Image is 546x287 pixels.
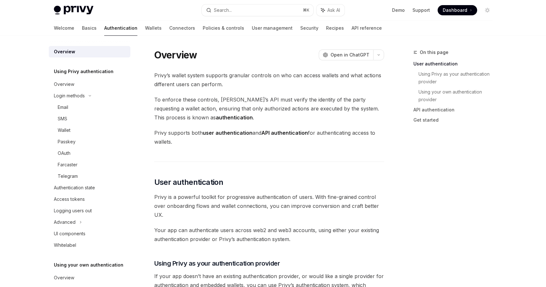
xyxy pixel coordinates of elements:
a: Demo [392,7,405,13]
a: User authentication [413,59,498,69]
a: Connectors [169,20,195,36]
div: Passkey [58,138,76,146]
span: To enforce these controls, [PERSON_NAME]’s API must verify the identity of the party requesting a... [154,95,384,122]
a: Welcome [54,20,74,36]
a: UI components [49,228,130,239]
a: Passkey [49,136,130,147]
span: Open in ChatGPT [331,52,369,58]
span: Using Privy as your authentication provider [154,259,280,268]
strong: authentication [216,114,253,121]
a: User management [252,20,293,36]
h5: Using Privy authentication [54,68,113,75]
span: User authentication [154,177,223,187]
a: Overview [49,272,130,283]
div: OAuth [58,149,70,157]
div: Search... [214,6,232,14]
div: Email [58,103,68,111]
a: Support [412,7,430,13]
div: SMS [58,115,67,123]
a: Logging users out [49,205,130,216]
button: Search...⌘K [202,4,313,16]
a: Email [49,102,130,113]
a: Access tokens [49,193,130,205]
div: Authentication state [54,184,95,192]
a: Basics [82,20,97,36]
a: Using your own authentication provider [419,87,498,105]
span: Dashboard [443,7,467,13]
a: Whitelabel [49,239,130,251]
span: Your app can authenticate users across web2 and web3 accounts, using either your existing authent... [154,226,384,244]
a: Authentication [104,20,137,36]
img: light logo [54,6,93,15]
a: Authentication state [49,182,130,193]
a: Dashboard [438,5,477,15]
h1: Overview [154,49,197,61]
strong: user authentication [203,130,252,136]
span: Privy supports both and for authenticating access to wallets. [154,128,384,146]
button: Open in ChatGPT [319,49,373,60]
a: Farcaster [49,159,130,170]
div: Overview [54,80,74,88]
h5: Using your own authentication [54,261,123,269]
a: Get started [413,115,498,125]
span: On this page [420,49,448,56]
span: Privy is a powerful toolkit for progressive authentication of users. With fine-grained control ov... [154,193,384,219]
a: Overview [49,46,130,57]
a: Wallets [145,20,162,36]
a: OAuth [49,147,130,159]
button: Ask AI [317,4,345,16]
div: Overview [54,274,74,282]
div: Overview [54,48,75,56]
div: Advanced [54,218,76,226]
a: Policies & controls [203,20,244,36]
strong: API authentication [261,130,308,136]
div: Access tokens [54,195,85,203]
a: Overview [49,79,130,90]
a: Recipes [326,20,344,36]
a: Using Privy as your authentication provider [419,69,498,87]
a: Security [300,20,318,36]
div: Logging users out [54,207,92,215]
span: Privy’s wallet system supports granular controls on who can access wallets and what actions diffe... [154,71,384,89]
span: Ask AI [327,7,340,13]
button: Toggle dark mode [482,5,492,15]
div: Telegram [58,172,78,180]
a: API reference [352,20,382,36]
a: Telegram [49,170,130,182]
a: SMS [49,113,130,125]
div: UI components [54,230,85,238]
div: Wallet [58,126,70,134]
div: Whitelabel [54,241,76,249]
div: Farcaster [58,161,77,169]
span: ⌘ K [303,8,309,13]
div: Login methods [54,92,85,100]
a: Wallet [49,125,130,136]
a: API authentication [413,105,498,115]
